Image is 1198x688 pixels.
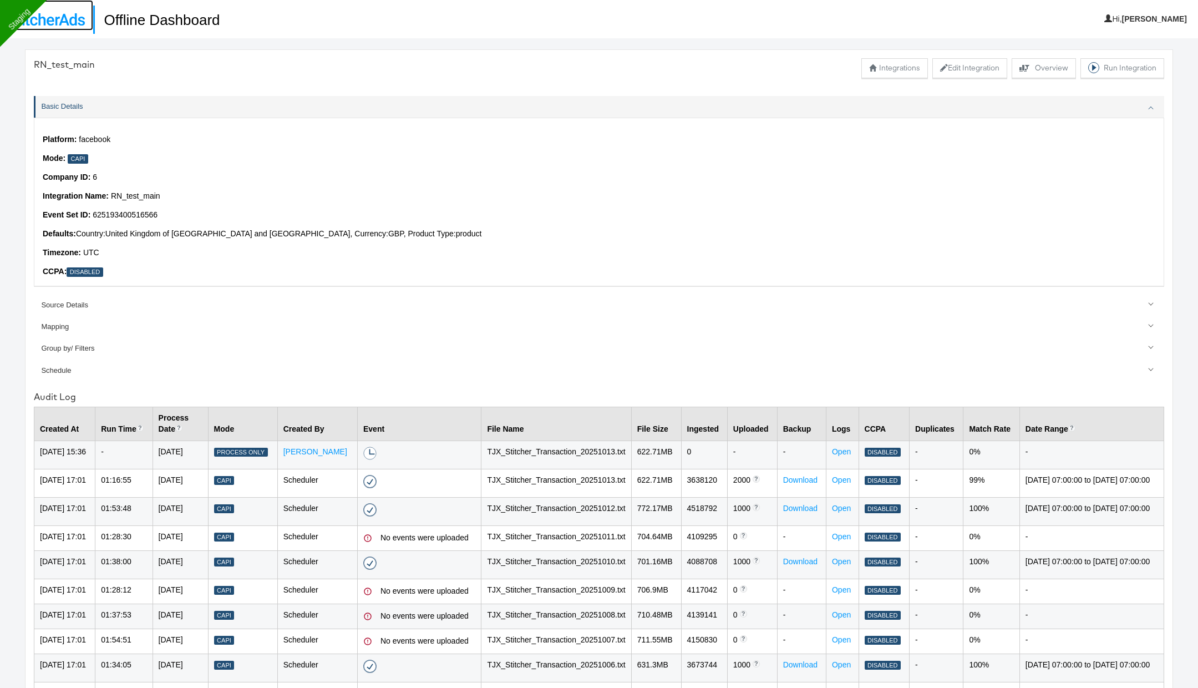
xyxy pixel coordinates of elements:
[1122,14,1187,23] b: [PERSON_NAME]
[214,636,235,645] div: Capi
[277,525,357,550] td: Scheduler
[43,210,1155,221] p: 625193400516566
[95,654,153,682] td: 01:34:05
[1080,58,1164,78] button: Run Integration
[631,525,681,550] td: 704.64 MB
[34,316,1164,338] a: Mapping
[681,579,727,604] td: 4117042
[34,294,1164,316] a: Source Details
[681,525,727,550] td: 4109295
[963,525,1019,550] td: 0%
[1019,497,1164,525] td: [DATE] 07:00:00 to [DATE] 07:00:00
[1019,469,1164,497] td: [DATE] 07:00:00 to [DATE] 07:00:00
[214,448,268,457] div: Process Only
[208,407,277,441] th: Mode
[631,497,681,525] td: 772.17 MB
[277,469,357,497] td: Scheduler
[43,247,1155,259] p: UTC
[1019,407,1164,441] th: Date Range
[681,407,727,441] th: Ingested
[153,525,208,550] td: [DATE]
[910,525,963,550] td: -
[95,525,153,550] td: 01:28:30
[481,654,631,682] td: TJX_Stitcher_Transaction_20251006.txt
[910,654,963,682] td: -
[380,586,475,597] div: No events were uploaded
[153,604,208,629] td: [DATE]
[861,58,928,78] a: Integrations
[95,579,153,604] td: 01:28:12
[277,604,357,629] td: Scheduler
[481,497,631,525] td: TJX_Stitcher_Transaction_20251012.txt
[34,58,95,71] div: RN_test_main
[865,611,901,620] div: Disabled
[631,407,681,441] th: File Size
[865,504,901,514] div: Disabled
[93,6,220,34] h1: Offline Dashboard
[43,135,77,144] strong: Platform:
[963,604,1019,629] td: 0%
[277,654,357,682] td: Scheduler
[932,58,1007,78] button: Edit Integration
[1019,550,1164,579] td: [DATE] 07:00:00 to [DATE] 07:00:00
[910,407,963,441] th: Duplicates
[910,579,963,604] td: -
[832,585,851,594] a: Open
[153,629,208,654] td: [DATE]
[910,441,963,469] td: -
[43,267,67,276] strong: CCPA:
[41,300,1158,311] div: Source Details
[859,407,910,441] th: CCPA
[481,525,631,550] td: TJX_Stitcher_Transaction_20251011.txt
[910,550,963,579] td: -
[865,558,901,567] div: Disabled
[481,441,631,469] td: TJX_Stitcher_Transaction_20251013.txt
[34,550,95,579] td: [DATE] 17:01
[963,629,1019,654] td: 0%
[727,604,777,629] td: 0
[34,360,1164,381] a: Schedule
[481,550,631,579] td: TJX_Stitcher_Transaction_20251010.txt
[1019,441,1164,469] td: -
[865,586,901,595] div: Disabled
[832,504,851,513] a: Open
[153,441,208,469] td: [DATE]
[277,550,357,579] td: Scheduler
[43,210,90,219] strong: Event Set ID :
[34,629,95,654] td: [DATE] 17:01
[41,322,1158,332] div: Mapping
[34,338,1164,360] a: Group by/ Filters
[832,635,851,644] a: Open
[214,533,235,542] div: Capi
[963,469,1019,497] td: 99%
[783,475,818,484] a: Download
[681,497,727,525] td: 4518792
[43,172,1155,183] p: 6
[832,532,851,541] a: Open
[380,533,475,544] div: No events were uploaded
[631,629,681,654] td: 711.55 MB
[1019,579,1164,604] td: -
[214,476,235,485] div: Capi
[481,604,631,629] td: TJX_Stitcher_Transaction_20251008.txt
[631,550,681,579] td: 701.16 MB
[283,447,347,456] a: [PERSON_NAME]
[34,604,95,629] td: [DATE] 17:01
[832,475,851,484] a: Open
[681,629,727,654] td: 4150830
[1019,604,1164,629] td: -
[727,629,777,654] td: 0
[214,504,235,514] div: Capi
[43,154,65,163] strong: Mode:
[783,504,818,513] a: Download
[910,497,963,525] td: -
[865,533,901,542] div: Disabled
[214,586,235,595] div: Capi
[34,96,1164,118] a: Basic Details
[910,629,963,654] td: -
[727,579,777,604] td: 0
[95,550,153,579] td: 01:38:00
[277,629,357,654] td: Scheduler
[631,579,681,604] td: 706.9 MB
[963,441,1019,469] td: 0%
